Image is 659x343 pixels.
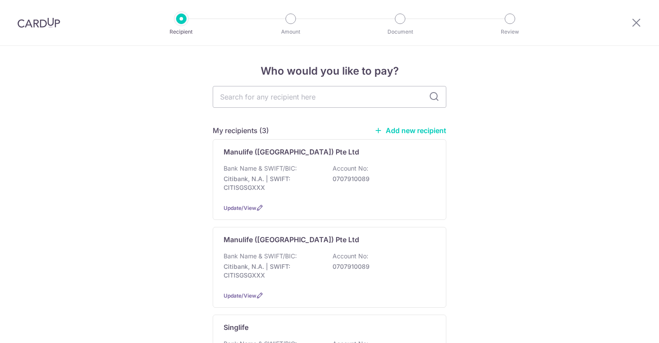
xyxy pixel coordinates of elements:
[258,27,323,36] p: Amount
[149,27,214,36] p: Recipient
[17,17,60,28] img: CardUp
[333,175,430,183] p: 0707910089
[333,252,368,261] p: Account No:
[368,27,432,36] p: Document
[224,292,256,299] a: Update/View
[374,126,446,135] a: Add new recipient
[213,125,269,136] h5: My recipients (3)
[333,164,368,173] p: Account No:
[224,175,321,192] p: Citibank, N.A. | SWIFT: CITISGSGXXX
[224,322,248,333] p: Singlife
[224,147,359,157] p: Manulife ([GEOGRAPHIC_DATA]) Pte Ltd
[213,86,446,108] input: Search for any recipient here
[224,262,321,280] p: Citibank, N.A. | SWIFT: CITISGSGXXX
[333,262,430,271] p: 0707910089
[224,164,297,173] p: Bank Name & SWIFT/BIC:
[224,252,297,261] p: Bank Name & SWIFT/BIC:
[478,27,542,36] p: Review
[213,63,446,79] h4: Who would you like to pay?
[224,234,359,245] p: Manulife ([GEOGRAPHIC_DATA]) Pte Ltd
[224,205,256,211] a: Update/View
